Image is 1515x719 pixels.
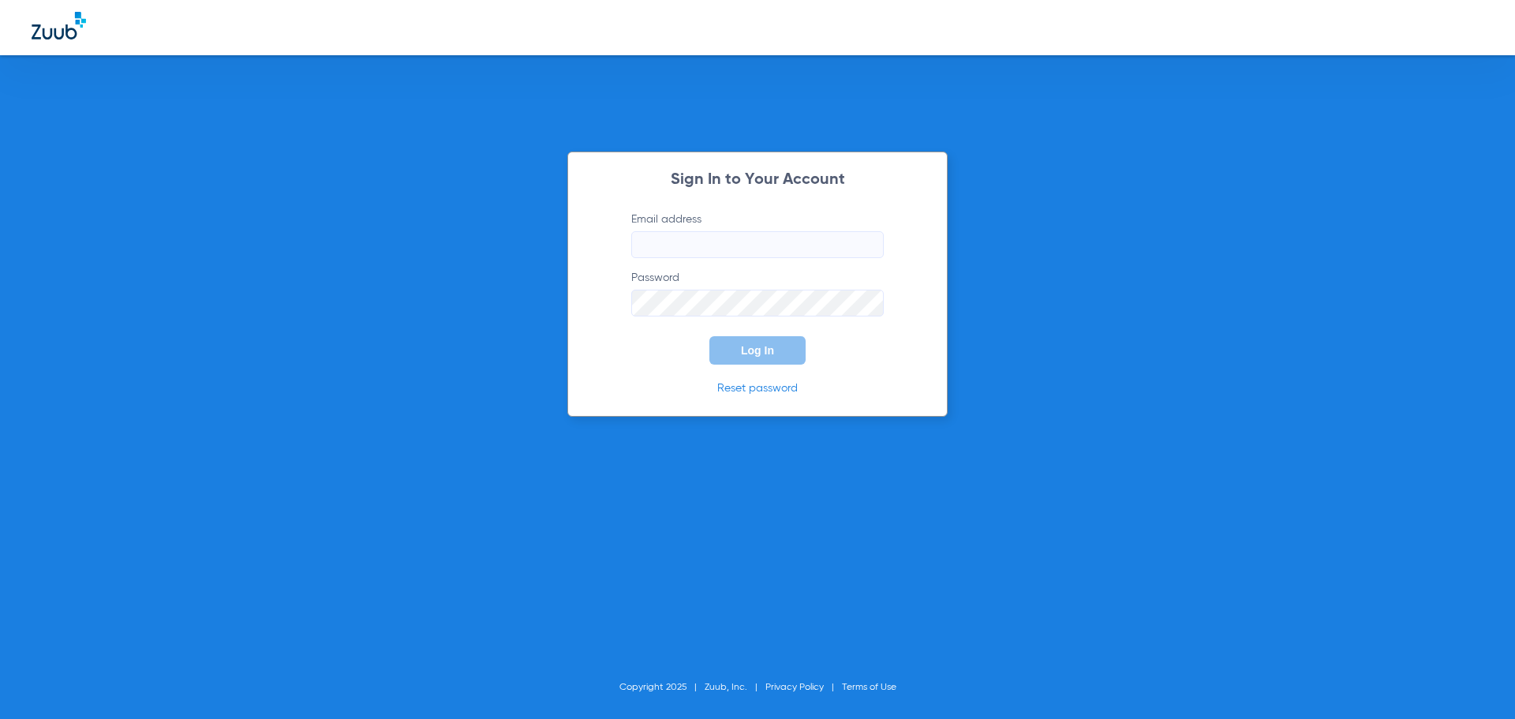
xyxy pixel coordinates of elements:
h2: Sign In to Your Account [608,172,907,188]
span: Log In [741,344,774,357]
a: Privacy Policy [765,683,824,692]
button: Log In [709,336,806,365]
a: Reset password [717,383,798,394]
input: Password [631,290,884,316]
li: Copyright 2025 [619,680,705,695]
input: Email address [631,231,884,258]
a: Terms of Use [842,683,896,692]
iframe: Chat Widget [1436,643,1515,719]
li: Zuub, Inc. [705,680,765,695]
img: Zuub Logo [32,12,86,39]
label: Email address [631,212,884,258]
label: Password [631,270,884,316]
